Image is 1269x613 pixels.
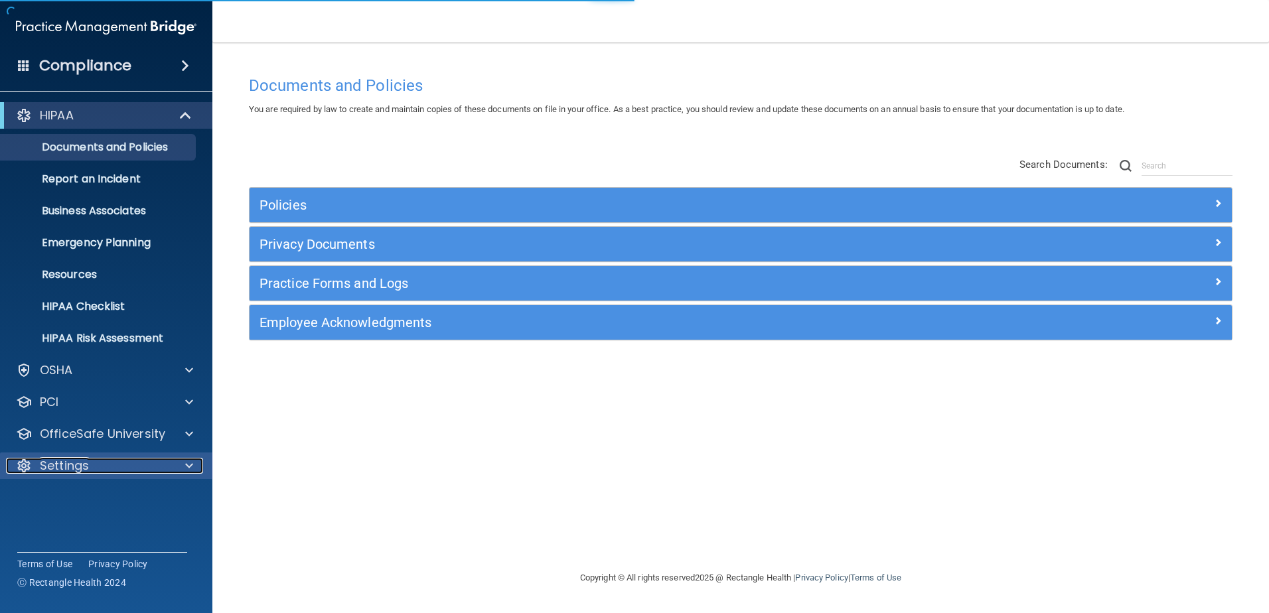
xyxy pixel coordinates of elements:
iframe: Drift Widget Chat Controller [1039,519,1253,572]
p: HIPAA Checklist [9,300,190,313]
p: Settings [40,458,89,474]
h4: Compliance [39,56,131,75]
a: Privacy Documents [260,234,1222,255]
img: ic-search.3b580494.png [1120,160,1132,172]
h5: Policies [260,198,976,212]
p: Emergency Planning [9,236,190,249]
p: OSHA [40,362,73,378]
p: HIPAA [40,107,74,123]
h4: Documents and Policies [249,77,1232,94]
a: Practice Forms and Logs [260,273,1222,294]
span: Search Documents: [1019,159,1108,170]
a: Privacy Policy [795,573,848,582]
span: You are required by law to create and maintain copies of these documents on file in your office. ... [249,104,1124,114]
a: HIPAA [16,107,192,123]
h5: Practice Forms and Logs [260,276,976,291]
div: Copyright © All rights reserved 2025 @ Rectangle Health | | [498,557,983,599]
p: OfficeSafe University [40,426,165,442]
a: OSHA [16,362,193,378]
p: Report an Incident [9,172,190,186]
a: Policies [260,194,1222,216]
a: PCI [16,394,193,410]
p: PCI [40,394,58,410]
span: Ⓒ Rectangle Health 2024 [17,576,126,589]
a: Terms of Use [17,557,72,571]
input: Search [1142,156,1232,176]
a: Terms of Use [850,573,901,582]
a: Employee Acknowledgments [260,312,1222,333]
p: HIPAA Risk Assessment [9,332,190,345]
img: PMB logo [16,14,196,40]
p: Business Associates [9,204,190,218]
p: Documents and Policies [9,141,190,154]
a: Privacy Policy [88,557,148,571]
a: OfficeSafe University [16,426,193,442]
h5: Employee Acknowledgments [260,315,976,330]
h5: Privacy Documents [260,237,976,251]
a: Settings [16,458,193,474]
p: Resources [9,268,190,281]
